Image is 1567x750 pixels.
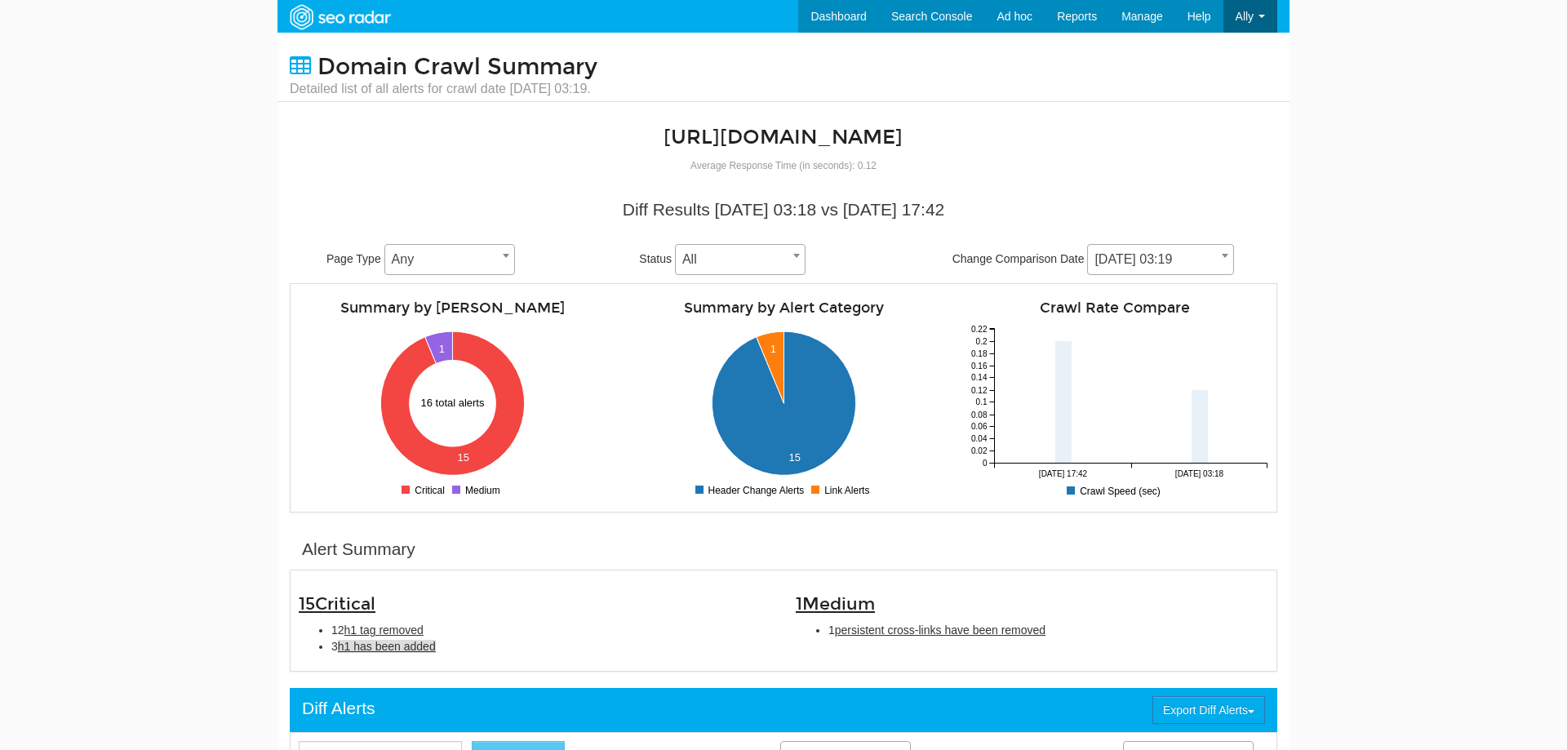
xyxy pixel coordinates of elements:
[664,125,903,149] a: [URL][DOMAIN_NAME]
[971,446,988,455] tspan: 0.02
[385,248,514,271] span: Any
[302,537,415,561] div: Alert Summary
[326,252,381,265] span: Page Type
[420,397,485,409] text: 16 total alerts
[983,459,988,468] tspan: 0
[302,696,375,721] div: Diff Alerts
[961,300,1268,316] h4: Crawl Rate Compare
[299,593,375,615] span: 15
[1121,10,1163,23] span: Manage
[1039,469,1088,478] tspan: [DATE] 17:42
[802,593,875,615] span: Medium
[971,434,988,443] tspan: 0.04
[302,197,1265,222] div: Diff Results [DATE] 03:18 vs [DATE] 17:42
[835,624,1045,637] span: persistent cross-links have been removed
[630,300,937,316] h4: Summary by Alert Category
[952,252,1085,265] span: Change Comparison Date
[796,593,875,615] span: 1
[997,10,1033,23] span: Ad hoc
[1088,248,1233,271] span: 09/22/2025 03:19
[828,622,1268,638] li: 1
[1187,10,1211,23] span: Help
[676,248,805,271] span: All
[299,300,606,316] h4: Summary by [PERSON_NAME]
[971,386,988,395] tspan: 0.12
[290,80,597,98] small: Detailed list of all alerts for crawl date [DATE] 03:19.
[1057,10,1097,23] span: Reports
[344,624,424,637] span: h1 tag removed
[976,337,988,346] tspan: 0.2
[1152,696,1265,724] button: Export Diff Alerts
[971,373,988,382] tspan: 0.14
[1175,469,1224,478] tspan: [DATE] 03:18
[971,349,988,358] tspan: 0.18
[639,252,672,265] span: Status
[1087,244,1234,275] span: 09/22/2025 03:19
[976,397,988,406] tspan: 0.1
[675,244,806,275] span: All
[331,638,771,655] li: 3
[891,10,973,23] span: Search Console
[384,244,515,275] span: Any
[971,422,988,431] tspan: 0.06
[317,53,597,81] span: Domain Crawl Summary
[338,640,436,653] span: h1 has been added
[331,622,771,638] li: 12
[315,593,375,615] span: Critical
[971,362,988,371] tspan: 0.16
[971,325,988,334] tspan: 0.22
[1236,10,1254,23] span: Ally
[283,2,396,32] img: SEORadar
[971,411,988,419] tspan: 0.08
[690,160,877,171] small: Average Response Time (in seconds): 0.12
